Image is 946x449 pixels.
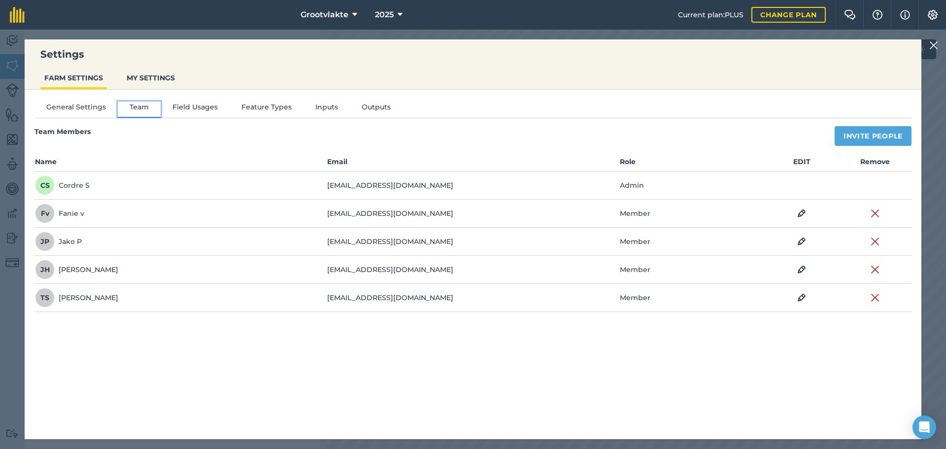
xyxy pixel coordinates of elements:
td: [EMAIL_ADDRESS][DOMAIN_NAME] [327,172,619,200]
div: [PERSON_NAME] [35,260,118,279]
span: JH [35,260,55,279]
span: 2025 [375,9,394,21]
td: Admin [619,172,766,200]
h4: Team Members [34,126,91,141]
img: svg+xml;base64,PHN2ZyB4bWxucz0iaHR0cDovL3d3dy53My5vcmcvMjAwMC9zdmciIHdpZHRoPSIxOCIgaGVpZ2h0PSIyNC... [797,236,806,247]
img: svg+xml;base64,PHN2ZyB4bWxucz0iaHR0cDovL3d3dy53My5vcmcvMjAwMC9zdmciIHdpZHRoPSIxOCIgaGVpZ2h0PSIyNC... [797,292,806,304]
button: General Settings [34,102,118,116]
div: [PERSON_NAME] [35,288,118,308]
td: [EMAIL_ADDRESS][DOMAIN_NAME] [327,228,619,256]
img: svg+xml;base64,PHN2ZyB4bWxucz0iaHR0cDovL3d3dy53My5vcmcvMjAwMC9zdmciIHdpZHRoPSIyMiIgaGVpZ2h0PSIzMC... [871,207,879,219]
button: Outputs [350,102,403,116]
a: Change plan [751,7,826,23]
span: TS [35,288,55,308]
th: Role [619,156,766,172]
span: CS [35,175,55,195]
td: Member [619,256,766,284]
img: A question mark icon [872,10,883,20]
td: Member [619,284,766,312]
td: Member [619,200,766,228]
button: Feature Types [230,102,304,116]
img: svg+xml;base64,PHN2ZyB4bWxucz0iaHR0cDovL3d3dy53My5vcmcvMjAwMC9zdmciIHdpZHRoPSIyMiIgaGVpZ2h0PSIzMC... [871,236,879,247]
button: Team [118,102,161,116]
div: Fanie v [35,204,84,223]
th: Email [327,156,619,172]
span: Current plan : PLUS [678,9,743,20]
img: svg+xml;base64,PHN2ZyB4bWxucz0iaHR0cDovL3d3dy53My5vcmcvMjAwMC9zdmciIHdpZHRoPSIxOCIgaGVpZ2h0PSIyNC... [797,207,806,219]
button: FARM SETTINGS [40,69,107,87]
button: Field Usages [161,102,230,116]
div: Open Intercom Messenger [912,415,936,439]
span: JP [35,232,55,251]
img: svg+xml;base64,PHN2ZyB4bWxucz0iaHR0cDovL3d3dy53My5vcmcvMjAwMC9zdmciIHdpZHRoPSIyMiIgaGVpZ2h0PSIzMC... [871,264,879,276]
h3: Settings [25,47,921,61]
button: Inputs [304,102,350,116]
img: fieldmargin Logo [10,7,25,23]
img: svg+xml;base64,PHN2ZyB4bWxucz0iaHR0cDovL3d3dy53My5vcmcvMjAwMC9zdmciIHdpZHRoPSIyMiIgaGVpZ2h0PSIzMC... [871,292,879,304]
td: [EMAIL_ADDRESS][DOMAIN_NAME] [327,200,619,228]
span: Grootvlakte [301,9,348,21]
button: Invite People [835,126,912,146]
td: Member [619,228,766,256]
td: [EMAIL_ADDRESS][DOMAIN_NAME] [327,284,619,312]
th: Name [34,156,327,172]
td: [EMAIL_ADDRESS][DOMAIN_NAME] [327,256,619,284]
div: Jako P [35,232,82,251]
img: svg+xml;base64,PHN2ZyB4bWxucz0iaHR0cDovL3d3dy53My5vcmcvMjAwMC9zdmciIHdpZHRoPSIxNyIgaGVpZ2h0PSIxNy... [900,9,910,21]
img: svg+xml;base64,PHN2ZyB4bWxucz0iaHR0cDovL3d3dy53My5vcmcvMjAwMC9zdmciIHdpZHRoPSIyMiIgaGVpZ2h0PSIzMC... [929,39,938,51]
div: Cordre S [35,175,90,195]
img: svg+xml;base64,PHN2ZyB4bWxucz0iaHR0cDovL3d3dy53My5vcmcvMjAwMC9zdmciIHdpZHRoPSIxOCIgaGVpZ2h0PSIyNC... [797,264,806,276]
th: EDIT [765,156,838,172]
img: A cog icon [927,10,939,20]
img: Two speech bubbles overlapping with the left bubble in the forefront [844,10,856,20]
button: MY SETTINGS [123,69,179,87]
th: Remove [839,156,912,172]
span: Fv [35,204,55,223]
